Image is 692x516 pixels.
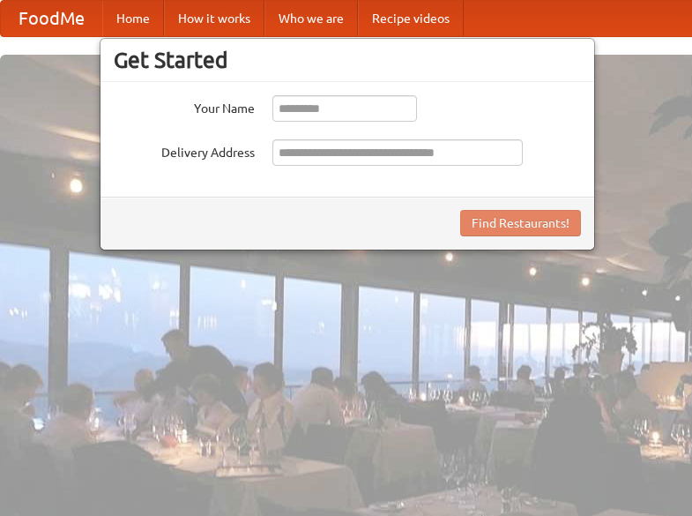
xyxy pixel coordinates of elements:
[102,1,164,36] a: Home
[164,1,264,36] a: How it works
[114,139,255,161] label: Delivery Address
[264,1,358,36] a: Who we are
[114,95,255,117] label: Your Name
[114,47,581,73] h3: Get Started
[358,1,464,36] a: Recipe videos
[1,1,102,36] a: FoodMe
[460,210,581,236] button: Find Restaurants!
